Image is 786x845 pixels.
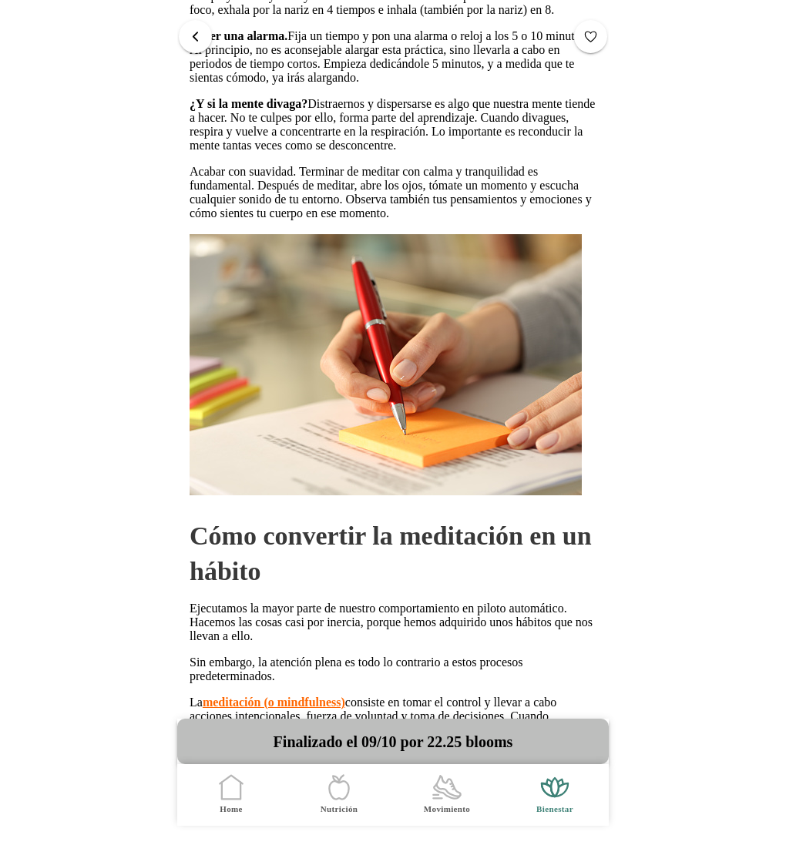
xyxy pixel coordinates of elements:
h2: Cómo convertir la meditación en un hábito [190,518,596,589]
a: meditación (o mindfulness) [203,696,345,709]
p: La consiste en tomar el control y llevar a cabo acciones intencionales, fuerza de voluntad y toma... [190,696,596,737]
p: Ejecutamos la mayor parte de nuestro comportamiento en piloto automático. Hacemos las cosas casi ... [190,602,596,643]
ion-label: Movimiento [424,803,470,815]
strong: ¿Y si la mente divaga? [190,97,307,110]
button: Finalizado el 09/10 por 22.25 blooms [177,719,609,764]
p: Acabar con suavidad. Terminar de meditar con calma y tranquilidad es fundamental. Después de medi... [190,165,596,220]
p: Distraernos y dispersarse es algo que nuestra mente tiende a hacer. No te culpes por ello, forma ... [190,97,596,153]
ion-label: Bienestar [536,803,573,815]
ion-label: Nutrición [321,803,358,815]
ion-label: Home [220,803,243,815]
img: Usa notas adhesivas que te lo recuerden [190,234,582,495]
p: Sin embargo, la atención plena es todo lo contrario a estos procesos predeterminados. [190,656,596,683]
